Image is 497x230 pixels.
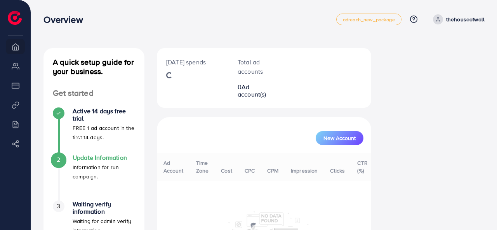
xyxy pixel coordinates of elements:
img: logo [8,11,22,25]
p: Information for run campaign. [73,163,135,181]
button: New Account [316,131,363,145]
h4: Waiting verify information [73,201,135,215]
h4: Active 14 days free trial [73,107,135,122]
span: 2 [57,155,60,164]
p: FREE 1 ad account in the first 14 days. [73,123,135,142]
li: Active 14 days free trial [43,107,144,154]
p: thehouseofwall [446,15,485,24]
li: Update Information [43,154,144,201]
h2: 0 [238,83,273,98]
a: adreach_new_package [336,14,401,25]
a: thehouseofwall [430,14,485,24]
h4: Update Information [73,154,135,161]
h3: Overview [43,14,89,25]
span: Ad account(s) [238,83,266,99]
span: adreach_new_package [343,17,395,22]
span: New Account [323,135,356,141]
span: 3 [57,202,60,211]
p: [DATE] spends [166,57,219,67]
h4: Get started [43,88,144,98]
p: Total ad accounts [238,57,273,76]
h4: A quick setup guide for your business. [43,57,144,76]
